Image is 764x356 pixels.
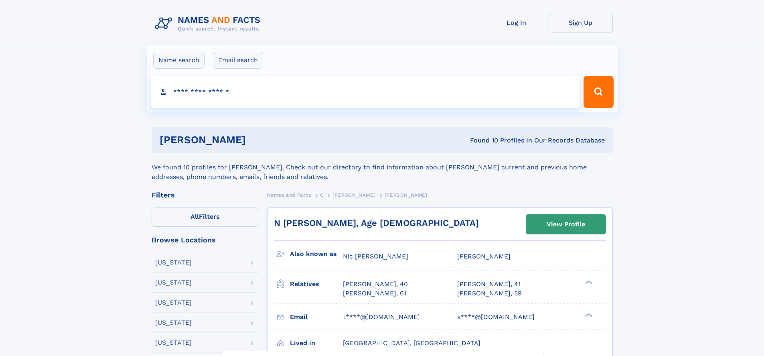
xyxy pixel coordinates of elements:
[274,218,479,228] a: N [PERSON_NAME], Age [DEMOGRAPHIC_DATA]
[290,310,343,324] h3: Email
[385,192,428,198] span: [PERSON_NAME]
[584,76,613,108] button: Search Button
[155,340,192,346] div: [US_STATE]
[549,13,613,33] a: Sign Up
[152,191,259,199] div: Filters
[320,190,324,200] a: C
[155,299,192,306] div: [US_STATE]
[343,252,408,260] span: Nic [PERSON_NAME]
[152,207,259,227] label: Filters
[583,312,593,317] div: ❯
[213,52,263,69] label: Email search
[457,280,521,289] a: [PERSON_NAME], 41
[484,13,549,33] a: Log In
[267,190,311,200] a: Names and Facts
[332,192,375,198] span: [PERSON_NAME]
[320,192,324,198] span: C
[358,136,605,145] div: Found 10 Profiles In Our Records Database
[583,280,593,285] div: ❯
[290,247,343,261] h3: Also known as
[160,135,358,145] h1: [PERSON_NAME]
[547,215,585,234] div: View Profile
[151,76,580,108] input: search input
[152,236,259,244] div: Browse Locations
[153,52,205,69] label: Name search
[343,280,408,289] a: [PERSON_NAME], 40
[290,277,343,291] h3: Relatives
[155,279,192,286] div: [US_STATE]
[457,252,511,260] span: [PERSON_NAME]
[343,339,480,347] span: [GEOGRAPHIC_DATA], [GEOGRAPHIC_DATA]
[152,13,267,35] img: Logo Names and Facts
[190,213,199,220] span: All
[343,289,406,298] a: [PERSON_NAME], 61
[155,319,192,326] div: [US_STATE]
[526,215,606,234] a: View Profile
[457,289,522,298] a: [PERSON_NAME], 59
[290,336,343,350] h3: Lived in
[332,190,375,200] a: [PERSON_NAME]
[152,153,613,182] div: We found 10 profiles for [PERSON_NAME]. Check out our directory to find information about [PERSON...
[155,259,192,266] div: [US_STATE]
